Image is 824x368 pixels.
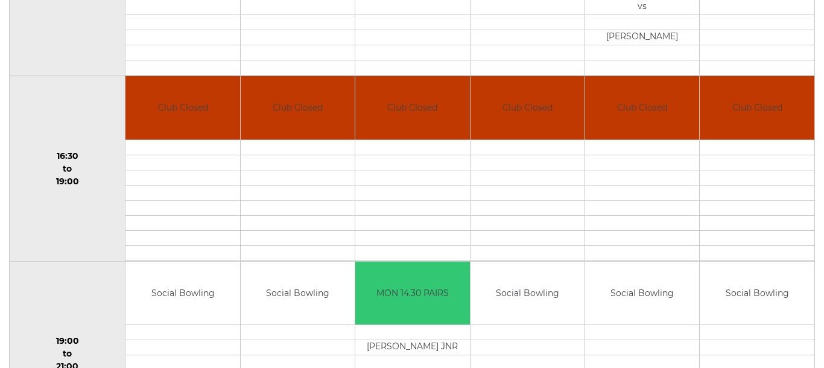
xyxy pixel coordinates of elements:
td: Social Bowling [125,262,239,325]
td: Social Bowling [700,262,814,325]
td: 16:30 to 19:00 [10,76,125,262]
td: Club Closed [700,76,814,140]
td: Club Closed [125,76,239,140]
td: [PERSON_NAME] [585,30,699,45]
td: Social Bowling [471,262,585,325]
td: Social Bowling [241,262,355,325]
td: [PERSON_NAME] JNR [355,340,469,355]
td: MON 14.30 PAIRS [355,262,469,325]
td: Club Closed [241,76,355,140]
td: Club Closed [471,76,585,140]
td: Club Closed [585,76,699,140]
td: Social Bowling [585,262,699,325]
td: Club Closed [355,76,469,140]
